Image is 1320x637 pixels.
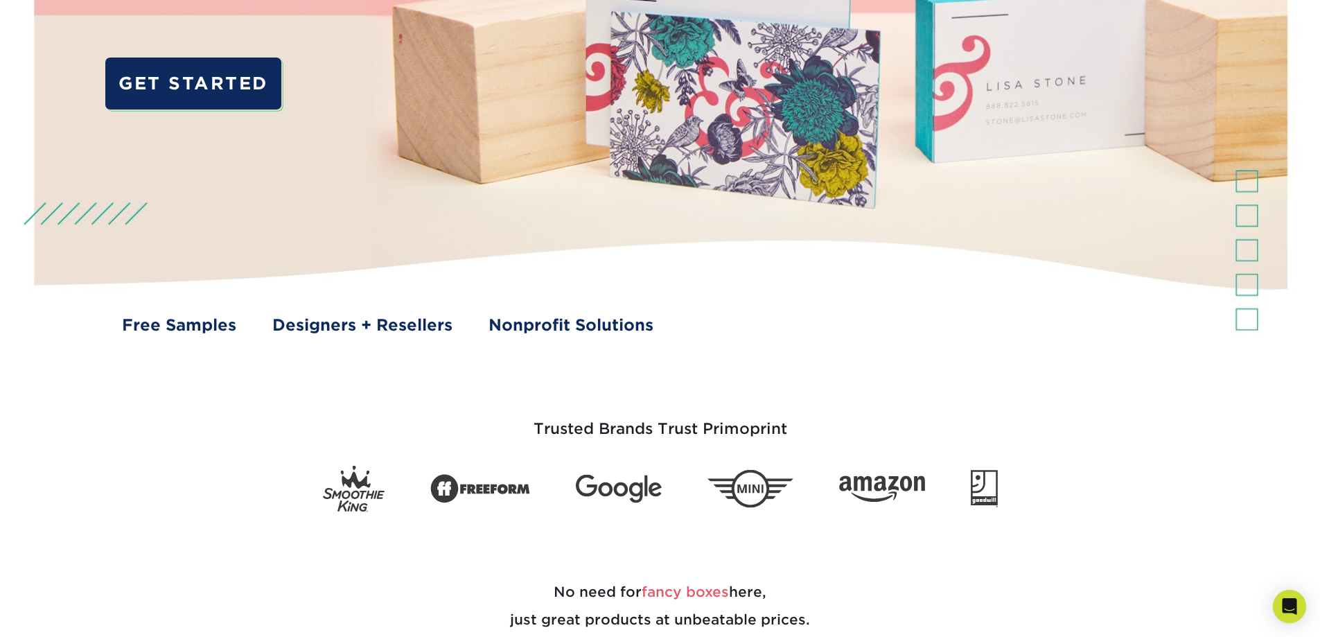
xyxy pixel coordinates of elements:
[105,58,281,110] a: GET STARTED
[707,470,793,508] img: Mini
[323,466,385,512] img: Smoothie King
[642,584,729,600] span: fancy boxes
[3,595,118,632] iframe: Google Customer Reviews
[430,466,530,511] img: Freeform
[489,313,653,337] a: Nonprofit Solutions
[272,313,452,337] a: Designers + Resellers
[1273,590,1306,623] div: Open Intercom Messenger
[839,475,925,502] img: Amazon
[576,475,662,503] img: Google
[971,470,998,507] img: Goodwill
[255,387,1066,455] h3: Trusted Brands Trust Primoprint
[122,313,236,337] a: Free Samples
